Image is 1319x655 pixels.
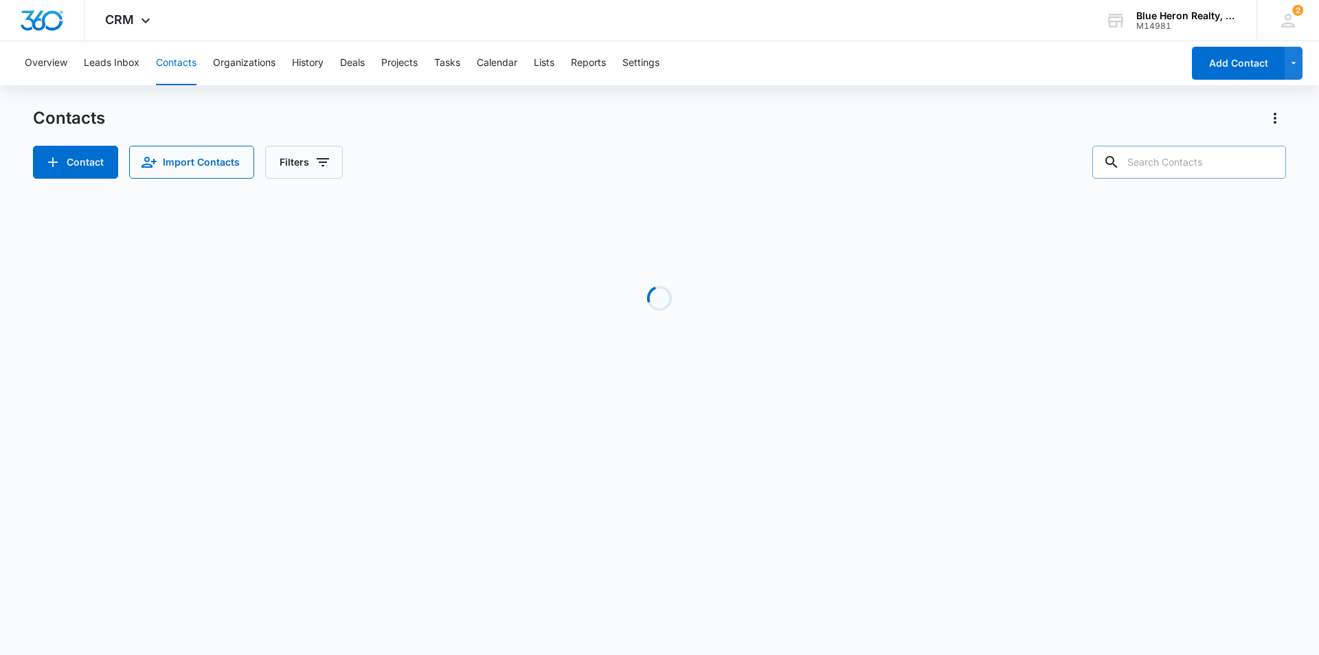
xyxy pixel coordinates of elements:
[33,146,118,179] button: Add Contact
[292,41,324,85] button: History
[156,41,196,85] button: Contacts
[434,41,460,85] button: Tasks
[1192,47,1285,80] button: Add Contact
[1292,5,1303,16] span: 2
[105,12,134,27] span: CRM
[1136,21,1237,31] div: account id
[622,41,659,85] button: Settings
[84,41,139,85] button: Leads Inbox
[571,41,606,85] button: Reports
[477,41,517,85] button: Calendar
[340,41,365,85] button: Deals
[33,108,105,129] h1: Contacts
[1136,10,1237,21] div: account name
[129,146,254,179] button: Import Contacts
[1264,107,1286,129] button: Actions
[1092,146,1286,179] input: Search Contacts
[213,41,275,85] button: Organizations
[25,41,67,85] button: Overview
[265,146,343,179] button: Filters
[381,41,418,85] button: Projects
[1292,5,1303,16] div: notifications count
[534,41,554,85] button: Lists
